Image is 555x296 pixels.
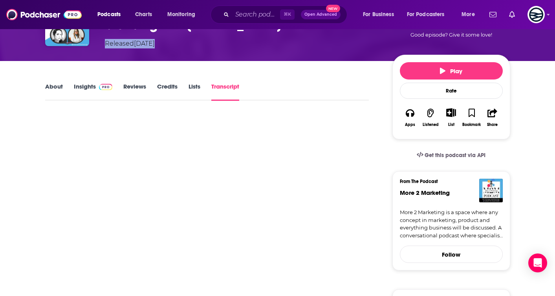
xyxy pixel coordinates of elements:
span: For Business [363,9,394,20]
span: Open Advanced [304,13,337,17]
button: Show profile menu [528,6,545,23]
span: Monitoring [167,9,195,20]
span: Play [440,67,462,75]
span: More [462,9,475,20]
a: Get this podcast via API [410,146,492,165]
img: Podchaser - Follow, Share and Rate Podcasts [6,7,82,22]
span: For Podcasters [407,9,445,20]
button: open menu [162,8,205,21]
button: Bookmark [462,103,482,132]
h3: From The Podcast [400,179,496,184]
span: ⌘ K [280,9,295,20]
button: Share [482,103,502,132]
a: More 2 Marketing is a space where any concept in marketing, product and everything business will ... [400,209,503,239]
span: Podcasts [97,9,121,20]
a: Credits [157,83,178,101]
a: Reviews [123,83,146,101]
div: Open Intercom Messenger [528,253,547,272]
span: New [326,5,340,12]
input: Search podcasts, credits, & more... [232,8,280,21]
a: Show notifications dropdown [506,8,518,21]
span: Logged in as GlobalPrairie [528,6,545,23]
div: List [448,122,454,127]
a: More 2 Marketing [400,189,450,196]
a: Transcript [211,83,239,101]
a: InsightsPodchaser Pro [74,83,113,101]
div: Rate [400,83,503,99]
div: Search podcasts, credits, & more... [218,6,355,24]
button: open menu [357,8,404,21]
span: Get this podcast via API [425,152,485,159]
a: About [45,83,63,101]
button: open menu [456,8,485,21]
a: Lists [189,83,200,101]
button: Apps [400,103,420,132]
button: open menu [92,8,131,21]
div: Listened [423,122,439,127]
img: User Profile [528,6,545,23]
div: Show More ButtonList [441,103,461,132]
button: Listened [420,103,441,132]
a: Charts [130,8,157,21]
button: Show More Button [443,108,459,117]
span: Charts [135,9,152,20]
button: Play [400,62,503,80]
div: Apps [405,122,415,127]
div: Share [487,122,498,127]
span: Good episode? Give it some love! [410,32,492,38]
div: Released [DATE] [105,39,155,48]
div: Bookmark [462,122,481,127]
img: Podchaser Pro [99,84,113,90]
button: open menu [402,8,456,21]
a: Show notifications dropdown [486,8,500,21]
img: More 2 Marketing [479,179,503,202]
button: Follow [400,246,503,263]
button: Open AdvancedNew [301,10,341,19]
